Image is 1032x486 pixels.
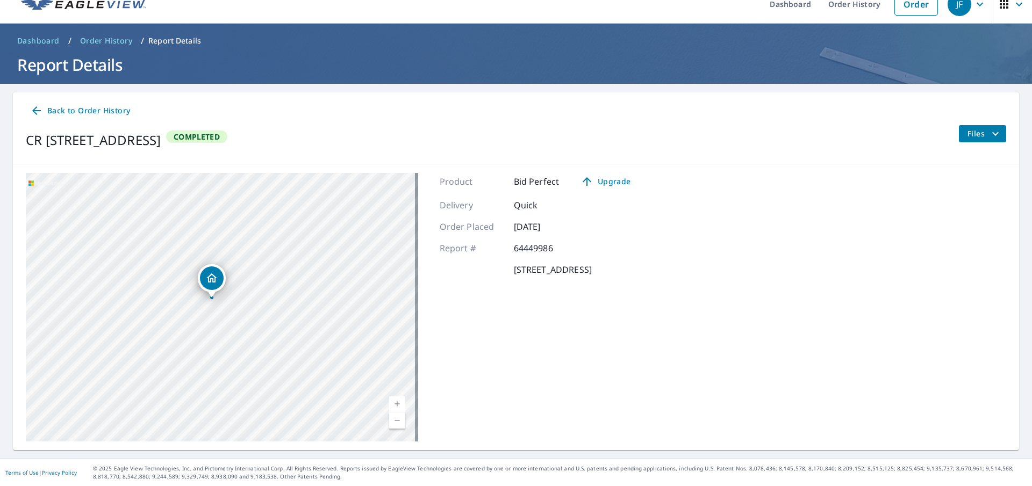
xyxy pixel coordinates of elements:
a: Terms of Use [5,469,39,476]
p: Bid Perfect [514,175,560,188]
span: Files [967,127,1002,140]
p: 64449986 [514,242,578,255]
p: | [5,469,77,476]
a: Back to Order History [26,101,134,121]
div: CR [STREET_ADDRESS] [26,130,161,150]
p: Product [440,175,504,188]
span: Upgrade [578,175,633,188]
p: © 2025 Eagle View Technologies, Inc. and Pictometry International Corp. All Rights Reserved. Repo... [93,465,1027,481]
a: Order History [76,32,137,49]
p: Delivery [440,199,504,212]
p: Quick [514,199,578,212]
span: Dashboard [17,35,60,46]
a: Privacy Policy [42,469,77,476]
a: Upgrade [572,173,639,190]
li: / [68,34,71,47]
h1: Report Details [13,54,1019,76]
li: / [141,34,144,47]
nav: breadcrumb [13,32,1019,49]
p: Report # [440,242,504,255]
a: Current Level 17, Zoom In [389,396,405,412]
p: [DATE] [514,220,578,233]
p: Report Details [148,35,201,46]
span: Back to Order History [30,104,130,118]
p: [STREET_ADDRESS] [514,263,592,276]
button: filesDropdownBtn-64449986 [958,125,1006,142]
span: Order History [80,35,132,46]
a: Dashboard [13,32,64,49]
div: Dropped pin, building 1, Residential property, CR 6653 Fruitland, NM 87416 [198,264,226,298]
a: Current Level 17, Zoom Out [389,412,405,429]
span: Completed [167,132,226,142]
p: Order Placed [440,220,504,233]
